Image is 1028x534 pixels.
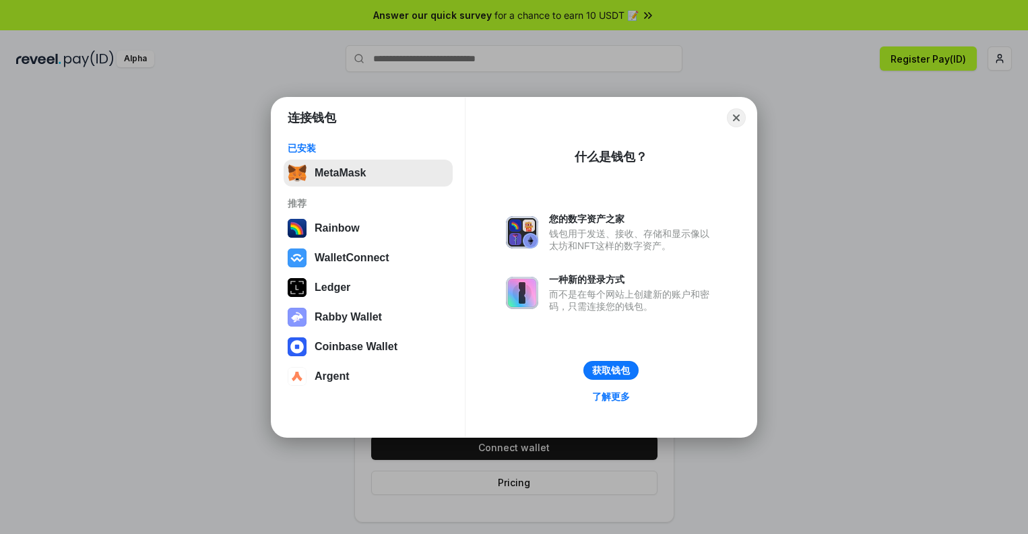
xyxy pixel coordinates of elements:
button: Rainbow [284,215,453,242]
img: svg+xml,%3Csvg%20xmlns%3D%22http%3A%2F%2Fwww.w3.org%2F2000%2Fsvg%22%20width%3D%2228%22%20height%3... [288,278,307,297]
div: 一种新的登录方式 [549,273,716,286]
div: Coinbase Wallet [315,341,397,353]
img: svg+xml,%3Csvg%20xmlns%3D%22http%3A%2F%2Fwww.w3.org%2F2000%2Fsvg%22%20fill%3D%22none%22%20viewBox... [506,277,538,309]
div: WalletConnect [315,252,389,264]
button: Rabby Wallet [284,304,453,331]
div: 推荐 [288,197,449,209]
button: 获取钱包 [583,361,639,380]
div: 钱包用于发送、接收、存储和显示像以太坊和NFT这样的数字资产。 [549,228,716,252]
div: Rabby Wallet [315,311,382,323]
img: svg+xml,%3Csvg%20xmlns%3D%22http%3A%2F%2Fwww.w3.org%2F2000%2Fsvg%22%20fill%3D%22none%22%20viewBox... [506,216,538,248]
img: svg+xml,%3Csvg%20width%3D%2228%22%20height%3D%2228%22%20viewBox%3D%220%200%2028%2028%22%20fill%3D... [288,337,307,356]
div: 获取钱包 [592,364,630,376]
img: svg+xml,%3Csvg%20fill%3D%22none%22%20height%3D%2233%22%20viewBox%3D%220%200%2035%2033%22%20width%... [288,164,307,182]
div: 已安装 [288,142,449,154]
div: MetaMask [315,167,366,179]
button: Close [727,108,746,127]
button: MetaMask [284,160,453,187]
button: Argent [284,363,453,390]
button: Ledger [284,274,453,301]
img: svg+xml,%3Csvg%20xmlns%3D%22http%3A%2F%2Fwww.w3.org%2F2000%2Fsvg%22%20fill%3D%22none%22%20viewBox... [288,308,307,327]
div: 了解更多 [592,391,630,403]
img: svg+xml,%3Csvg%20width%3D%22120%22%20height%3D%22120%22%20viewBox%3D%220%200%20120%20120%22%20fil... [288,219,307,238]
div: Rainbow [315,222,360,234]
h1: 连接钱包 [288,110,336,126]
button: Coinbase Wallet [284,333,453,360]
button: WalletConnect [284,244,453,271]
img: svg+xml,%3Csvg%20width%3D%2228%22%20height%3D%2228%22%20viewBox%3D%220%200%2028%2028%22%20fill%3D... [288,367,307,386]
div: 而不是在每个网站上创建新的账户和密码，只需连接您的钱包。 [549,288,716,312]
div: Ledger [315,281,350,294]
div: Argent [315,370,350,382]
a: 了解更多 [584,388,638,405]
img: svg+xml,%3Csvg%20width%3D%2228%22%20height%3D%2228%22%20viewBox%3D%220%200%2028%2028%22%20fill%3D... [288,248,307,267]
div: 什么是钱包？ [575,149,647,165]
div: 您的数字资产之家 [549,213,716,225]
